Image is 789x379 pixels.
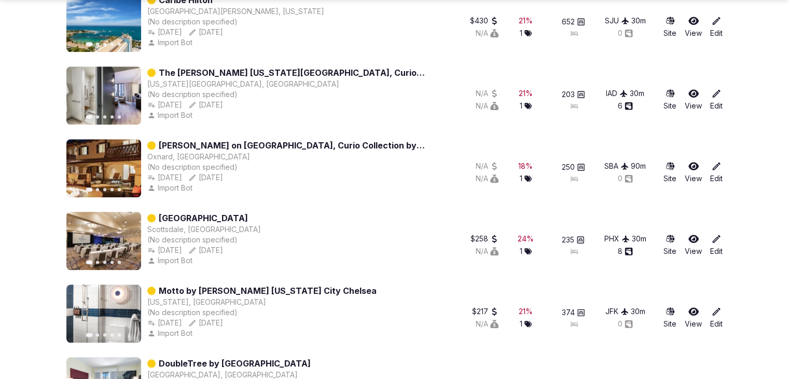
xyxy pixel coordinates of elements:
a: View [685,306,702,329]
button: [DATE] [147,245,182,255]
button: Go to slide 5 [118,188,121,191]
span: 235 [562,235,574,245]
button: [DATE] [188,245,223,255]
button: N/A [476,161,499,171]
button: Go to slide 2 [96,115,99,118]
button: Go to slide 5 [118,261,121,264]
div: 30 m [630,88,644,99]
div: 21 % [519,306,533,317]
button: N/A [476,101,499,111]
span: 374 [562,307,575,318]
button: Go to slide 4 [110,333,114,336]
a: Edit [710,16,723,38]
div: N/A [476,173,499,184]
a: Edit [710,161,723,184]
div: (No description specified) [147,17,324,27]
button: Go to slide 1 [86,115,93,119]
button: 1 [520,173,532,184]
button: Import Bot [147,110,195,120]
div: 21 % [519,88,533,99]
div: N/A [476,28,499,38]
a: Site [663,88,676,111]
button: $258 [470,234,499,244]
button: [DATE] [188,27,223,37]
button: [DATE] [147,27,182,37]
div: $430 [470,16,499,26]
button: Go to slide 3 [103,115,106,118]
button: Go to slide 5 [118,333,121,336]
button: 30m [632,234,646,244]
button: Go to slide 2 [96,333,99,336]
button: [DATE] [188,318,223,328]
button: $217 [472,306,499,317]
button: 30m [630,88,644,99]
a: Edit [710,88,723,111]
button: Import Bot [147,37,195,48]
a: View [685,16,702,38]
a: Site [663,234,676,256]
a: [GEOGRAPHIC_DATA] [159,212,248,224]
div: 21 % [519,16,533,26]
button: [DATE] [147,172,182,183]
div: (No description specified) [147,162,438,172]
button: 21% [519,88,533,99]
button: JFK [605,306,629,317]
button: [DATE] [147,318,182,328]
div: N/A [476,246,499,256]
div: [GEOGRAPHIC_DATA][PERSON_NAME], [US_STATE] [147,6,324,17]
button: Go to slide 3 [103,188,106,191]
a: Site [663,306,676,329]
button: Go to slide 4 [110,188,114,191]
div: 0 [618,173,633,184]
div: 30 m [632,234,646,244]
a: Site [663,161,676,184]
button: [DATE] [147,100,182,110]
button: Go to slide 1 [86,333,93,337]
span: 652 [562,17,575,27]
a: View [685,88,702,111]
button: 1 [520,28,532,38]
div: 24 % [518,234,534,244]
div: Oxnard, [GEOGRAPHIC_DATA] [147,152,250,162]
div: 1 [520,246,532,256]
button: [DATE] [188,100,223,110]
div: 30 m [631,16,646,26]
button: Go to slide 2 [96,43,99,46]
div: 30 m [631,306,645,317]
button: Go to slide 1 [86,260,93,264]
button: SJU [605,16,629,26]
button: Go to slide 4 [110,115,114,118]
button: 24% [518,234,534,244]
a: View [685,161,702,184]
button: 652 [562,17,585,27]
button: 203 [562,89,585,100]
button: Scottsdale, [GEOGRAPHIC_DATA] [147,224,261,235]
a: Edit [710,234,723,256]
button: PHX [604,234,630,244]
span: 203 [562,89,575,100]
button: IAD [606,88,628,99]
button: [US_STATE][GEOGRAPHIC_DATA], [GEOGRAPHIC_DATA] [147,79,339,89]
a: Site [663,16,676,38]
div: [DATE] [188,172,223,183]
button: 0 [618,319,633,329]
button: Go to slide 5 [118,43,121,46]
